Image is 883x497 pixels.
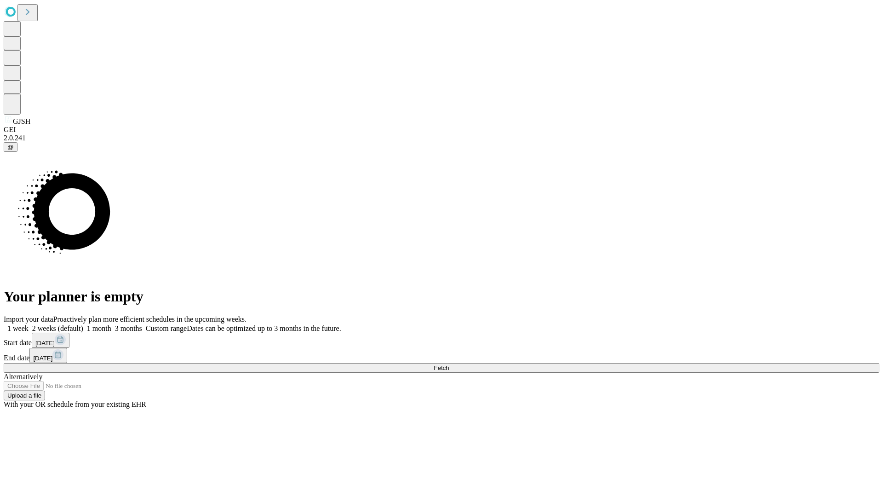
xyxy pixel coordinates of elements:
div: End date [4,348,879,363]
span: @ [7,144,14,150]
span: With your OR schedule from your existing EHR [4,400,146,408]
button: Fetch [4,363,879,373]
button: [DATE] [29,348,67,363]
div: 2.0.241 [4,134,879,142]
span: Dates can be optimized up to 3 months in the future. [187,324,341,332]
span: 3 months [115,324,142,332]
span: 1 month [87,324,111,332]
span: [DATE] [33,355,52,362]
span: [DATE] [35,340,55,347]
span: 2 weeks (default) [32,324,83,332]
button: @ [4,142,17,152]
span: Fetch [434,364,449,371]
span: Import your data [4,315,53,323]
button: Upload a file [4,391,45,400]
div: Start date [4,333,879,348]
span: Proactively plan more efficient schedules in the upcoming weeks. [53,315,247,323]
span: GJSH [13,117,30,125]
h1: Your planner is empty [4,288,879,305]
span: 1 week [7,324,29,332]
span: Custom range [146,324,187,332]
div: GEI [4,126,879,134]
span: Alternatively [4,373,42,381]
button: [DATE] [32,333,69,348]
